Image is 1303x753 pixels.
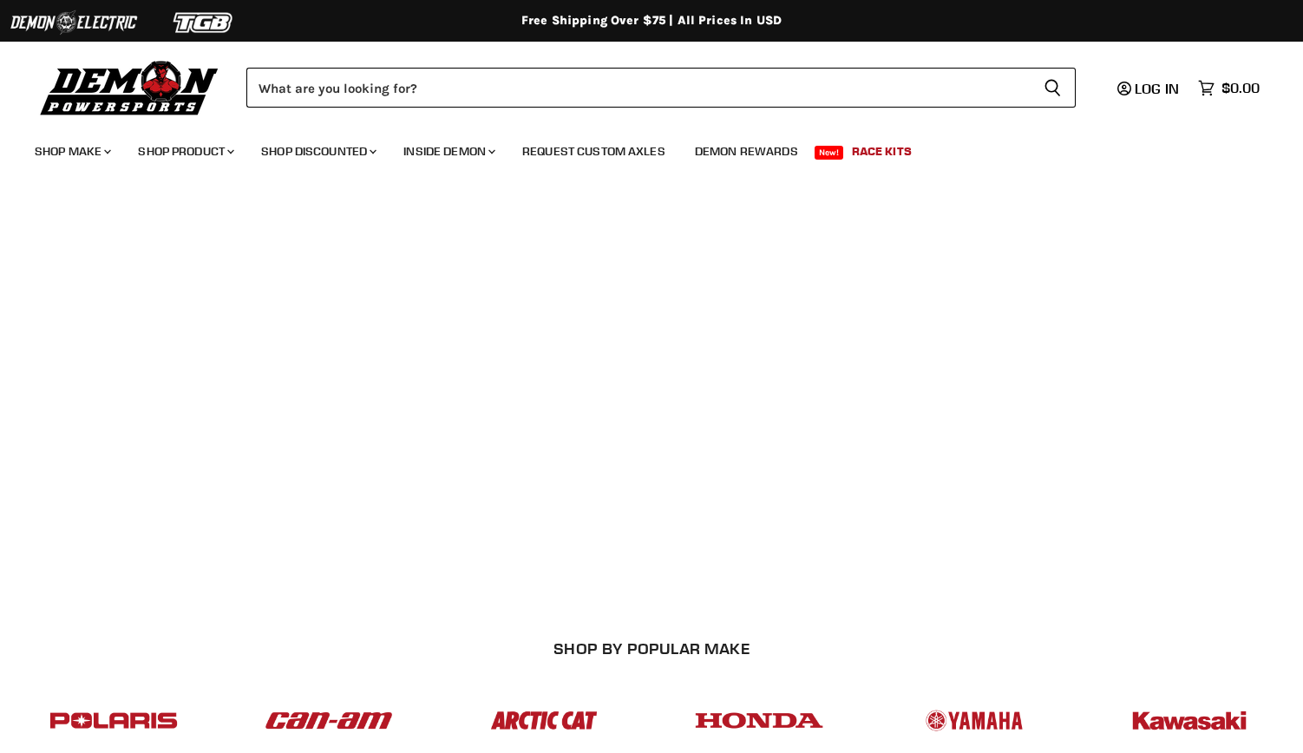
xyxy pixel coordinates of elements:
img: TGB Logo 2 [139,6,269,39]
span: New! [815,146,844,160]
a: Race Kits [839,134,925,169]
h2: SHOP BY POPULAR MAKE [22,639,1282,658]
a: Demon Rewards [682,134,811,169]
img: POPULAR_MAKE_logo_6_76e8c46f-2d1e-4ecc-b320-194822857d41.jpg [1122,694,1257,747]
input: Search [246,68,1030,108]
a: Shop Make [22,134,121,169]
img: POPULAR_MAKE_logo_3_027535af-6171-4c5e-a9bc-f0eccd05c5d6.jpg [476,694,612,747]
img: POPULAR_MAKE_logo_1_adc20308-ab24-48c4-9fac-e3c1a623d575.jpg [261,694,396,747]
a: Shop Discounted [248,134,387,169]
img: Demon Powersports [35,56,225,118]
span: Log in [1135,80,1179,97]
a: Shop Product [125,134,245,169]
a: Log in [1110,81,1189,96]
img: Demon Electric Logo 2 [9,6,139,39]
ul: Main menu [22,127,1255,169]
img: POPULAR_MAKE_logo_2_dba48cf1-af45-46d4-8f73-953a0f002620.jpg [46,694,181,747]
a: $0.00 [1189,75,1268,101]
span: $0.00 [1221,80,1260,96]
a: Request Custom Axles [509,134,678,169]
a: Inside Demon [390,134,506,169]
img: POPULAR_MAKE_logo_4_4923a504-4bac-4306-a1be-165a52280178.jpg [691,694,827,747]
form: Product [246,68,1076,108]
img: POPULAR_MAKE_logo_5_20258e7f-293c-4aac-afa8-159eaa299126.jpg [907,694,1042,747]
button: Search [1030,68,1076,108]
